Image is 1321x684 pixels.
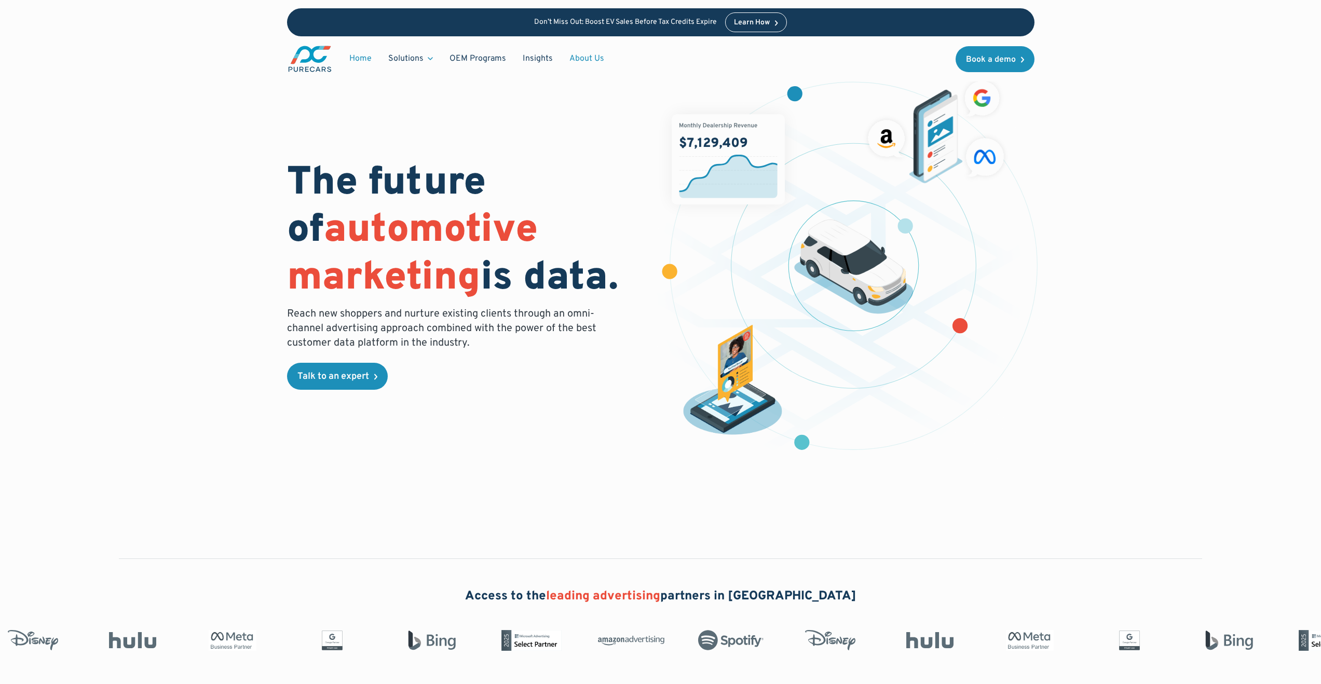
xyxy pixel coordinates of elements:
a: OEM Programs [441,49,514,69]
a: Book a demo [956,46,1034,72]
a: About Us [561,49,612,69]
div: Solutions [388,53,424,64]
a: Talk to an expert [287,363,388,390]
a: main [287,45,333,73]
div: Solutions [380,49,441,69]
img: Google Partner [276,630,343,651]
img: Meta Business Partner [974,630,1040,651]
img: Disney [774,630,841,651]
img: Microsoft Advertising Partner [475,630,542,651]
img: Hulu [77,632,143,649]
div: Talk to an expert [297,372,369,381]
img: Meta Business Partner [176,630,243,651]
img: purecars logo [287,45,333,73]
h1: The future of is data. [287,160,648,303]
span: leading advertising [546,589,660,604]
img: ads on social media and advertising partners [863,76,1010,183]
img: Spotify [675,630,741,651]
div: Book a demo [966,56,1016,64]
img: Bing [1173,630,1240,651]
img: Amazon Advertising [575,632,642,649]
a: Home [341,49,380,69]
p: Reach new shoppers and nurture existing clients through an omni-channel advertising approach comb... [287,307,603,350]
span: automotive marketing [287,206,538,303]
img: Google Partner [1073,630,1140,651]
h2: Access to the partners in [GEOGRAPHIC_DATA] [465,588,856,606]
a: Insights [514,49,561,69]
img: Hulu [874,632,941,649]
img: chart showing monthly dealership revenue of $7m [672,114,785,204]
a: Learn How [725,12,787,32]
div: Learn How [734,19,770,26]
img: illustration of a vehicle [794,220,914,314]
p: Don’t Miss Out: Boost EV Sales Before Tax Credits Expire [534,18,717,27]
img: Bing [376,630,442,651]
img: persona of a buyer [676,324,789,437]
